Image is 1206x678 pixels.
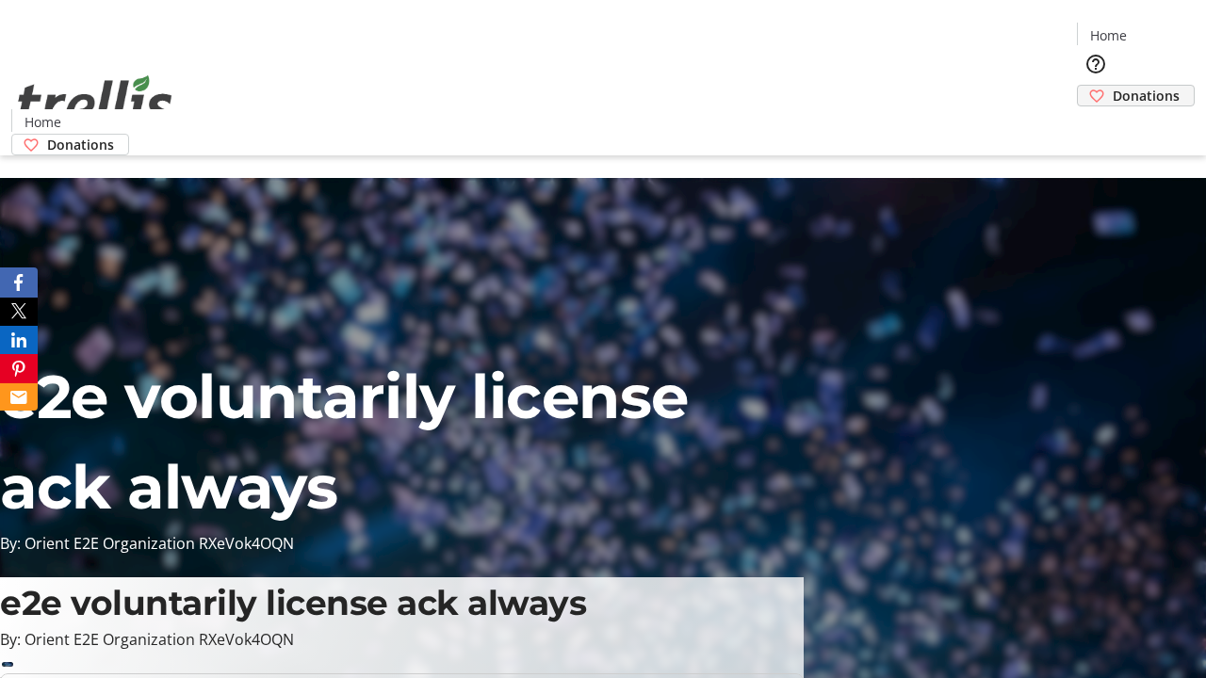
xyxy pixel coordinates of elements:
[24,112,61,132] span: Home
[12,112,73,132] a: Home
[1077,106,1115,144] button: Cart
[1113,86,1180,105] span: Donations
[47,135,114,154] span: Donations
[11,55,179,149] img: Orient E2E Organization RXeVok4OQN's Logo
[1077,85,1195,106] a: Donations
[1077,45,1115,83] button: Help
[1078,25,1138,45] a: Home
[1090,25,1127,45] span: Home
[11,134,129,155] a: Donations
